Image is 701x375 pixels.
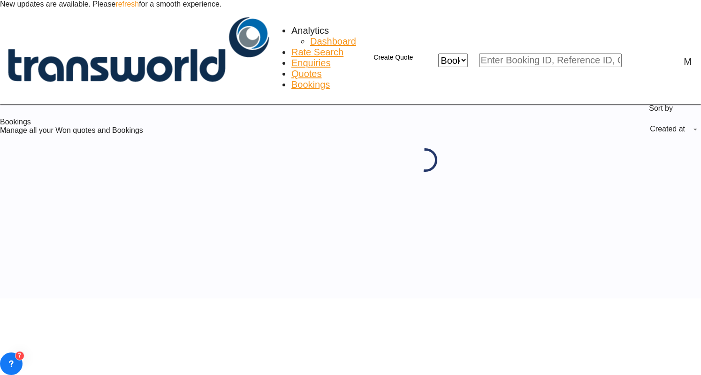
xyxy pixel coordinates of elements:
a: Dashboard [310,36,356,47]
span: Help [654,55,665,67]
md-icon: icon-magnify [622,55,633,66]
a: Bookings [291,79,330,90]
div: M [684,56,692,67]
input: Enter Booking ID, Reference ID, Order ID [479,54,622,67]
md-icon: icon-chevron-down [468,55,479,66]
span: Analytics [291,25,329,36]
a: Quotes [291,69,321,79]
span: icon-close [427,54,438,67]
md-icon: icon-plus 400-fg [362,52,373,63]
div: icon-magnify [633,55,644,66]
md-icon: icon-close [427,54,438,65]
a: Rate Search [291,47,343,58]
button: icon-plus 400-fgCreate Quote [358,48,418,67]
span: Dashboard [310,36,356,46]
div: Created at [650,125,685,133]
span: Rate Search [291,47,343,57]
span: icon-magnify [622,54,633,67]
a: Enquiries [291,58,330,69]
span: Sort by [649,104,673,113]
